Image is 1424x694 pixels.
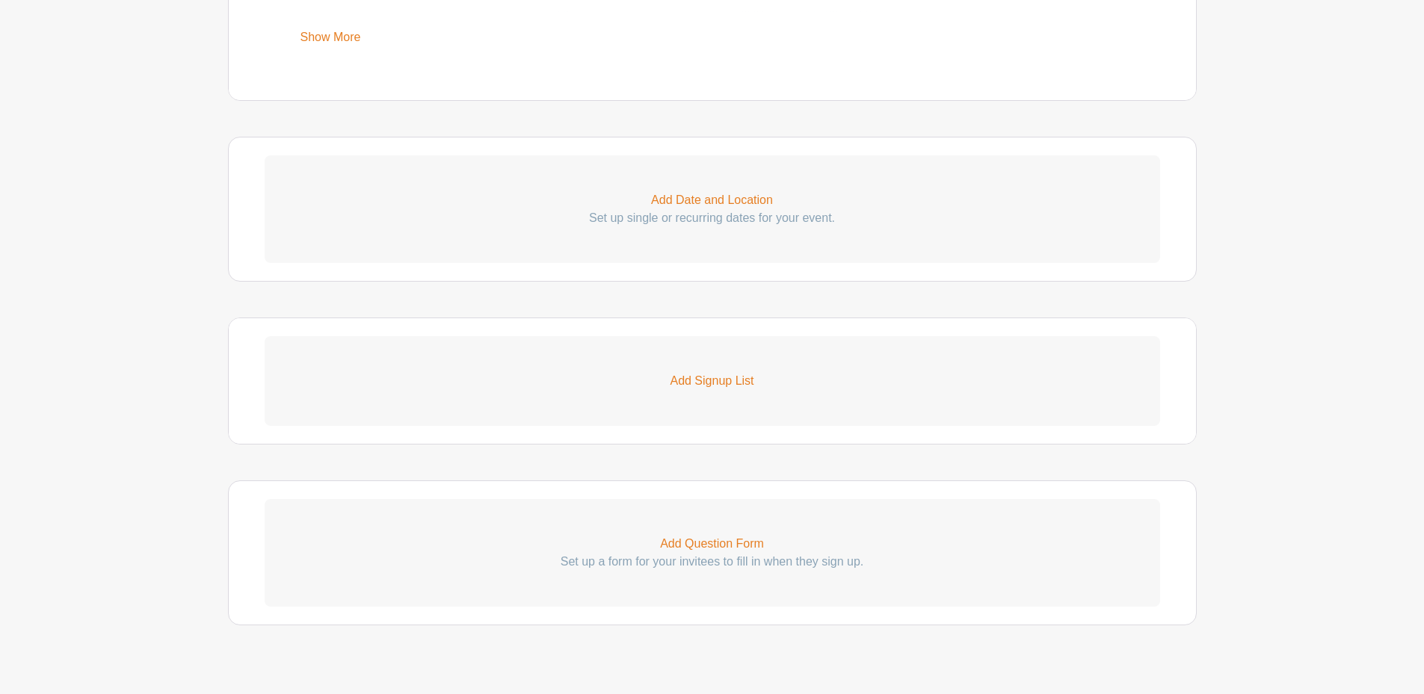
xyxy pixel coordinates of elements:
a: Add Signup List [265,336,1160,426]
a: Add Date and Location Set up single or recurring dates for your event. [265,155,1160,263]
a: Show More [300,31,361,49]
p: Add Signup List [265,372,1160,390]
p: Set up a form for your invitees to fill in when they sign up. [265,553,1160,571]
a: Add Question Form Set up a form for your invitees to fill in when they sign up. [265,499,1160,607]
p: Add Question Form [265,535,1160,553]
li: Parents also need to donate soda and water -OR- cash and we will go pick up at [PERSON_NAME]'s. P... [312,7,1124,43]
p: Add Date and Location [265,191,1160,209]
p: Set up single or recurring dates for your event. [265,209,1160,227]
